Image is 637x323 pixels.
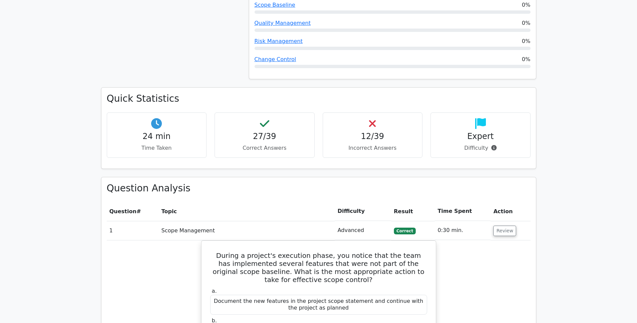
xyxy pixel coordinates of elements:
[220,144,309,152] p: Correct Answers
[159,221,335,240] td: Scope Management
[435,202,491,221] th: Time Spent
[210,295,427,315] div: Document the new features in the project scope statement and continue with the project as planned
[391,202,435,221] th: Result
[328,132,417,141] h4: 12/39
[436,144,525,152] p: Difficulty
[210,251,428,284] h5: During a project's execution phase, you notice that the team has implemented several features tha...
[522,1,530,9] span: 0%
[435,221,491,240] td: 0:30 min.
[112,132,201,141] h4: 24 min
[394,228,416,234] span: Correct
[255,2,295,8] a: Scope Baseline
[522,37,530,45] span: 0%
[220,132,309,141] h4: 27/39
[107,93,531,104] h3: Quick Statistics
[335,202,391,221] th: Difficulty
[255,38,303,44] a: Risk Management
[212,288,217,294] span: a.
[107,202,159,221] th: #
[522,19,530,27] span: 0%
[107,221,159,240] td: 1
[493,226,516,236] button: Review
[335,221,391,240] td: Advanced
[522,55,530,63] span: 0%
[491,202,530,221] th: Action
[109,208,137,215] span: Question
[328,144,417,152] p: Incorrect Answers
[159,202,335,221] th: Topic
[436,132,525,141] h4: Expert
[112,144,201,152] p: Time Taken
[255,20,311,26] a: Quality Management
[255,56,296,62] a: Change Control
[107,183,531,194] h3: Question Analysis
